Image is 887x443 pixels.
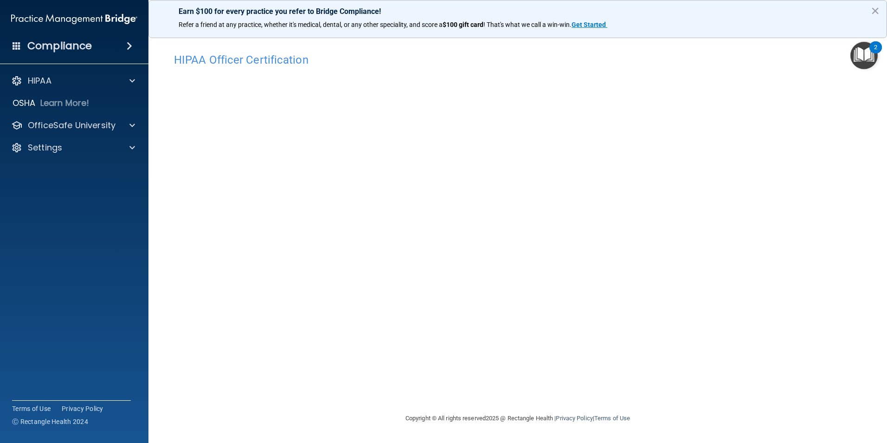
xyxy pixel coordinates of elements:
p: Settings [28,142,62,153]
div: Copyright © All rights reserved 2025 @ Rectangle Health | | [348,404,687,433]
button: Open Resource Center, 2 new notifications [850,42,878,69]
p: OSHA [13,98,36,109]
p: HIPAA [28,75,51,86]
a: Terms of Use [12,404,51,413]
h4: HIPAA Officer Certification [174,54,861,66]
span: Refer a friend at any practice, whether it's medical, dental, or any other speciality, and score a [179,21,443,28]
strong: $100 gift card [443,21,483,28]
a: Settings [11,142,135,153]
a: Get Started [572,21,607,28]
p: OfficeSafe University [28,120,116,131]
p: Learn More! [40,98,90,109]
div: 2 [874,47,877,59]
p: Earn $100 for every practice you refer to Bridge Compliance! [179,7,857,16]
h4: Compliance [27,39,92,52]
span: Ⓒ Rectangle Health 2024 [12,417,88,426]
iframe: Drift Widget Chat Controller [726,377,876,414]
span: ! That's what we call a win-win. [483,21,572,28]
a: Privacy Policy [556,415,592,422]
a: Privacy Policy [62,404,103,413]
img: PMB logo [11,10,137,28]
strong: Get Started [572,21,606,28]
button: Close [871,3,880,18]
a: Terms of Use [594,415,630,422]
a: HIPAA [11,75,135,86]
a: OfficeSafe University [11,120,135,131]
iframe: hipaa-training [174,71,861,373]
